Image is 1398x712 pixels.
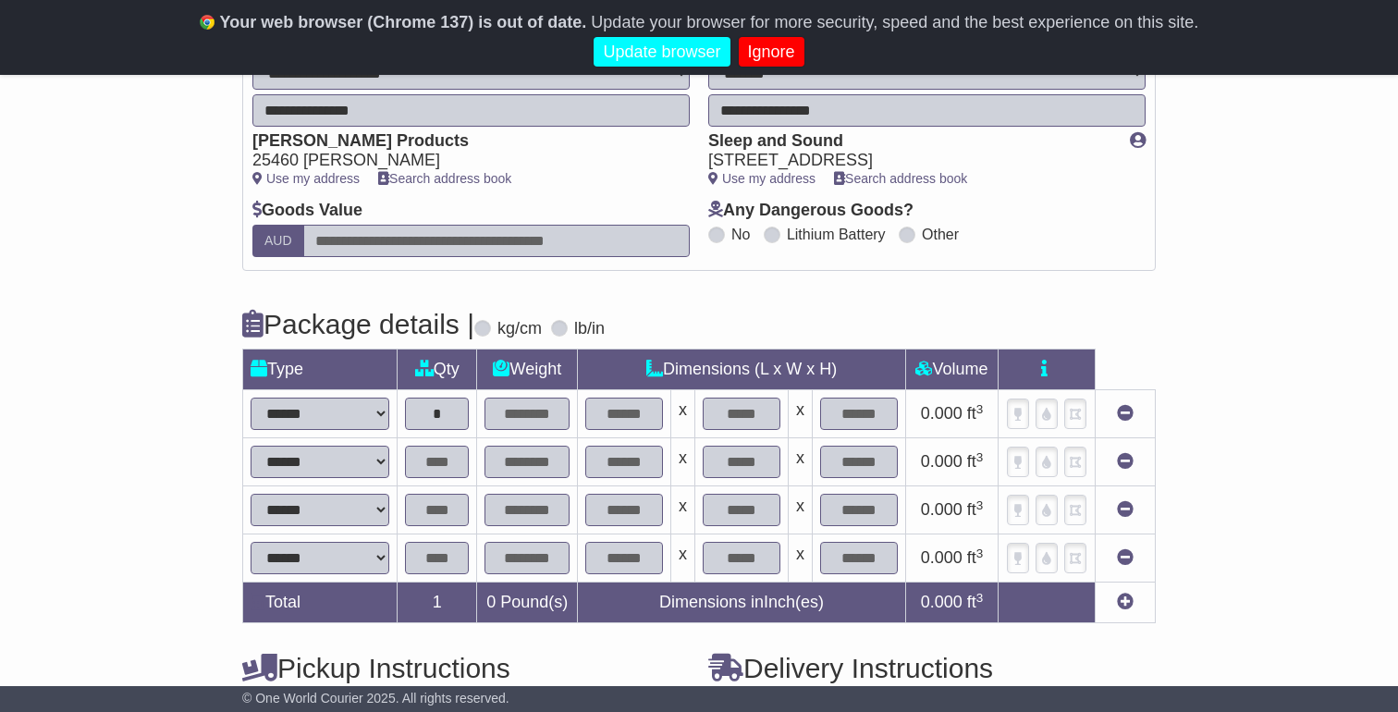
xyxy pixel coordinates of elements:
[708,171,815,186] a: Use my address
[921,548,963,567] span: 0.000
[967,404,984,423] span: ft
[1117,593,1134,611] a: Add new item
[922,226,959,243] label: Other
[708,653,1156,683] h4: Delivery Instructions
[242,309,474,339] h4: Package details |
[252,201,362,221] label: Goods Value
[671,438,695,486] td: x
[708,131,1111,152] div: Sleep and Sound
[378,171,511,186] a: Search address book
[243,583,398,623] td: Total
[1117,452,1134,471] a: Remove this item
[252,131,671,152] div: [PERSON_NAME] Products
[789,438,813,486] td: x
[921,593,963,611] span: 0.000
[242,653,690,683] h4: Pickup Instructions
[398,583,477,623] td: 1
[708,151,1111,171] div: [STREET_ADDRESS]
[967,500,984,519] span: ft
[671,486,695,534] td: x
[671,534,695,583] td: x
[976,498,984,512] sup: 3
[921,452,963,471] span: 0.000
[789,390,813,438] td: x
[477,583,578,623] td: Pound(s)
[905,350,998,390] td: Volume
[787,226,886,243] label: Lithium Battery
[252,225,304,257] label: AUD
[789,486,813,534] td: x
[976,591,984,605] sup: 3
[1117,404,1134,423] a: Remove this item
[731,226,750,243] label: No
[578,583,906,623] td: Dimensions in Inch(es)
[967,593,984,611] span: ft
[594,37,730,68] a: Update browser
[834,171,967,186] a: Search address book
[243,350,398,390] td: Type
[976,402,984,416] sup: 3
[591,13,1198,31] span: Update your browser for more security, speed and the best experience on this site.
[578,350,906,390] td: Dimensions (L x W x H)
[242,691,509,706] span: © One World Courier 2025. All rights reserved.
[967,452,984,471] span: ft
[789,534,813,583] td: x
[252,151,671,171] div: 25460 [PERSON_NAME]
[671,390,695,438] td: x
[1117,548,1134,567] a: Remove this item
[708,201,914,221] label: Any Dangerous Goods?
[220,13,587,31] b: Your web browser (Chrome 137) is out of date.
[921,500,963,519] span: 0.000
[486,593,496,611] span: 0
[739,37,804,68] a: Ignore
[574,319,605,339] label: lb/in
[976,450,984,464] sup: 3
[976,546,984,560] sup: 3
[398,350,477,390] td: Qty
[921,404,963,423] span: 0.000
[477,350,578,390] td: Weight
[497,319,542,339] label: kg/cm
[1117,500,1134,519] a: Remove this item
[967,548,984,567] span: ft
[252,171,360,186] a: Use my address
